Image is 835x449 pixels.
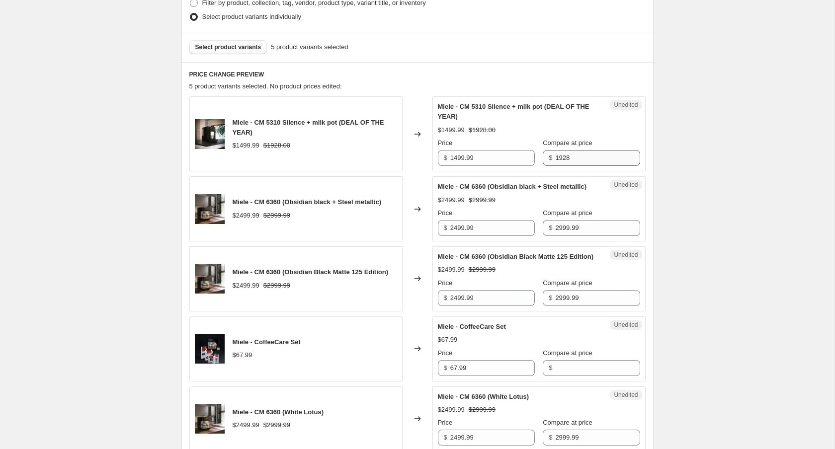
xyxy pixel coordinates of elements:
span: Unedited [614,391,638,399]
span: Miele - CM 6360 (Obsidian black + Steel metallic) [438,183,586,190]
span: $ [444,434,447,441]
span: Miele - CM 5310 Silence + milk pot (DEAL OF THE YEAR) [438,103,589,120]
span: $2499.99 [438,406,465,413]
button: Select product variants [189,40,267,54]
img: miele-cm-6360-891297_80x.jpg [195,194,225,224]
span: Miele - CM 6360 (Obsidian Black Matte 125 Edition) [233,268,389,276]
span: $ [444,364,447,372]
span: $1928.00 [469,126,496,134]
span: Unedited [614,321,638,329]
span: Compare at price [543,139,592,147]
img: miele-cm-6360-891297_80x.jpg [195,404,225,434]
span: Price [438,349,453,357]
span: 5 product variants selected. No product prices edited: [189,82,342,90]
span: $1928.00 [263,142,290,149]
span: Miele - CM 6360 (Obsidian black + Steel metallic) [233,198,381,206]
span: Miele - CM 5310 Silence + milk pot (DEAL OF THE YEAR) [233,119,384,136]
span: Miele - CM 6360 (White Lotus) [438,393,529,400]
span: Miele - CoffeeCare Set [438,323,506,330]
span: 5 product variants selected [271,42,348,52]
span: Compare at price [543,279,592,287]
span: Price [438,419,453,426]
span: $1499.99 [233,142,259,149]
span: Miele - CM 6360 (Obsidian Black Matte 125 Edition) [438,253,594,260]
span: $2999.99 [469,266,496,273]
span: $2999.99 [469,196,496,204]
span: Miele - CM 6360 (White Lotus) [233,408,324,416]
span: $2499.99 [233,421,259,429]
span: $ [549,434,552,441]
span: $ [549,364,552,372]
span: Miele - CoffeeCare Set [233,338,301,346]
span: $2499.99 [233,212,259,219]
span: Select product variants [195,43,261,51]
span: Select product variants individually [202,13,301,20]
span: $2999.99 [263,421,290,429]
span: $ [444,154,447,161]
span: Compare at price [543,349,592,357]
span: $67.99 [233,351,252,359]
span: Compare at price [543,419,592,426]
span: Unedited [614,101,638,109]
span: Price [438,279,453,287]
span: $2499.99 [233,282,259,289]
img: miele-cm-5310-silence-902664_80x.jpg [195,119,225,149]
span: Compare at price [543,209,592,217]
span: Price [438,209,453,217]
h6: PRICE CHANGE PREVIEW [189,71,646,78]
span: Unedited [614,181,638,189]
span: $2499.99 [438,266,465,273]
span: $2499.99 [438,196,465,204]
span: $ [549,154,552,161]
span: Unedited [614,251,638,259]
img: miele-coffeecare-set-871486_80x.webp [195,334,225,364]
span: Price [438,139,453,147]
span: $2999.99 [263,282,290,289]
span: $1499.99 [438,126,465,134]
span: $ [549,224,552,231]
span: $2999.99 [469,406,496,413]
span: $2999.99 [263,212,290,219]
span: $ [444,224,447,231]
img: miele-cm-6360-891297_80x.jpg [195,264,225,294]
span: $67.99 [438,336,458,343]
span: $ [549,294,552,301]
span: $ [444,294,447,301]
